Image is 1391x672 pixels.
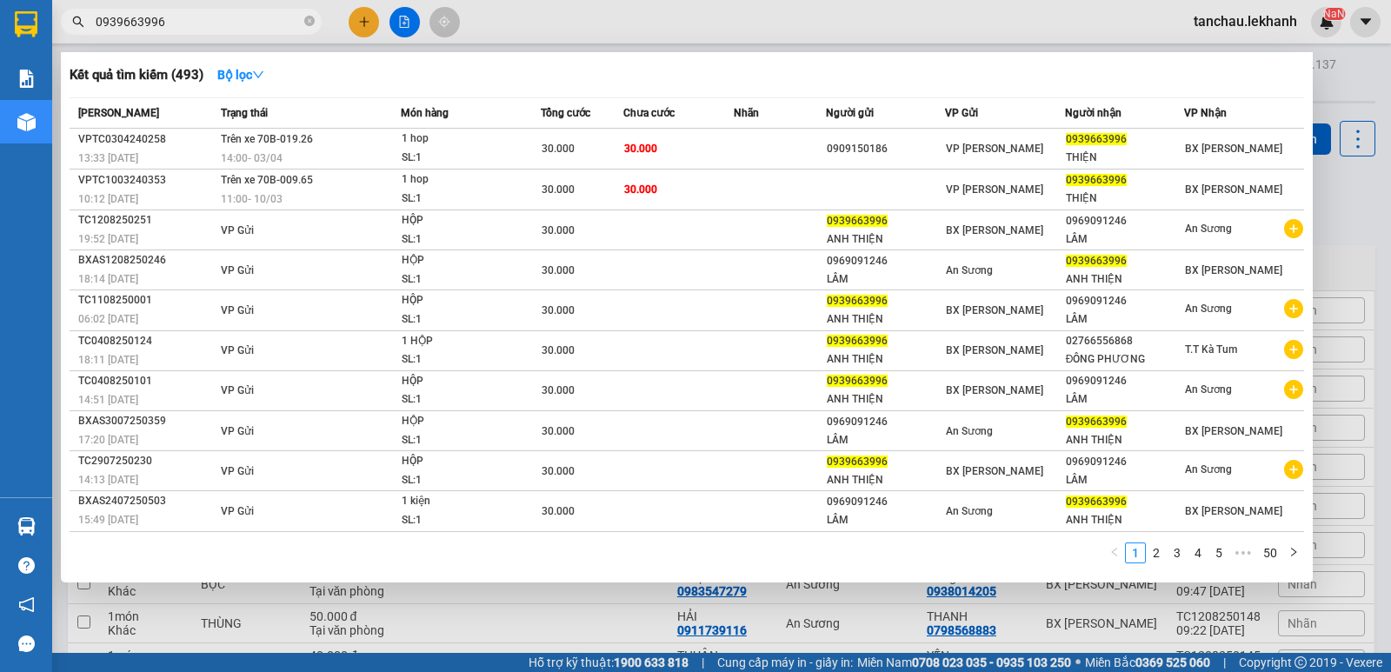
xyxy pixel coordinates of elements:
[78,394,138,406] span: 14:51 [DATE]
[221,344,254,356] span: VP Gửi
[1126,543,1145,562] a: 1
[1229,542,1257,563] span: •••
[827,413,945,431] div: 0969091246
[402,350,532,369] div: SL: 1
[1147,543,1166,562] a: 2
[1066,453,1184,471] div: 0969091246
[402,251,532,270] div: HỘP
[221,264,254,276] span: VP Gửi
[946,183,1043,196] span: VP [PERSON_NAME]
[1109,547,1120,557] span: left
[221,133,313,145] span: Trên xe 70B-019.26
[542,304,575,316] span: 30.000
[1066,212,1184,230] div: 0969091246
[402,471,532,490] div: SL: 1
[946,465,1043,477] span: BX [PERSON_NAME]
[402,412,532,431] div: HỘP
[78,492,216,510] div: BXAS2407250503
[1185,303,1232,315] span: An Sương
[1185,264,1282,276] span: BX [PERSON_NAME]
[827,270,945,289] div: LÂM
[78,171,216,190] div: VPTC1003240353
[402,130,532,149] div: 1 hop
[827,252,945,270] div: 0969091246
[402,511,532,530] div: SL: 1
[1146,542,1167,563] li: 2
[78,211,216,230] div: TC1208250251
[542,384,575,396] span: 30.000
[1066,230,1184,249] div: LÂM
[1066,390,1184,409] div: LÂM
[1284,219,1303,238] span: plus-circle
[946,304,1043,316] span: BX [PERSON_NAME]
[826,107,874,119] span: Người gửi
[827,310,945,329] div: ANH THIỆN
[827,431,945,449] div: LÂM
[221,465,254,477] span: VP Gửi
[18,557,35,574] span: question-circle
[401,107,449,119] span: Món hàng
[1066,332,1184,350] div: 02766556868
[402,310,532,329] div: SL: 1
[1185,383,1232,396] span: An Sương
[1185,183,1282,196] span: BX [PERSON_NAME]
[402,149,532,168] div: SL: 1
[15,11,37,37] img: logo-vxr
[402,492,532,511] div: 1 kiện
[1284,340,1303,359] span: plus-circle
[1284,380,1303,399] span: plus-circle
[1066,431,1184,449] div: ANH THIỆN
[827,493,945,511] div: 0969091246
[402,211,532,230] div: HỘP
[78,474,138,486] span: 14:13 [DATE]
[542,183,575,196] span: 30.000
[252,69,264,81] span: down
[78,354,138,366] span: 18:11 [DATE]
[1066,350,1184,369] div: ĐÔNG PHƯƠNG
[402,390,532,409] div: SL: 1
[1185,505,1282,517] span: BX [PERSON_NAME]
[78,291,216,309] div: TC1108250001
[827,456,888,468] span: 0939663996
[1066,292,1184,310] div: 0969091246
[1229,542,1257,563] li: Next 5 Pages
[542,344,575,356] span: 30.000
[78,332,216,350] div: TC0408250124
[827,511,945,529] div: LÂM
[17,70,36,88] img: solution-icon
[1066,270,1184,289] div: ANH THIỆN
[1104,542,1125,563] li: Previous Page
[96,12,301,31] input: Tìm tên, số ĐT hoặc mã đơn
[1066,496,1127,508] span: 0939663996
[542,143,575,155] span: 30.000
[78,130,216,149] div: VPTC0304240258
[1283,542,1304,563] li: Next Page
[78,452,216,470] div: TC2907250230
[827,471,945,489] div: ANH THIỆN
[624,143,657,155] span: 30.000
[946,143,1043,155] span: VP [PERSON_NAME]
[217,68,264,82] strong: Bộ lọc
[1066,511,1184,529] div: ANH THIỆN
[18,596,35,613] span: notification
[221,152,283,164] span: 14:00 - 03/04
[734,107,759,119] span: Nhãn
[827,350,945,369] div: ANH THIỆN
[17,517,36,536] img: warehouse-icon
[221,107,268,119] span: Trạng thái
[1288,547,1299,557] span: right
[203,61,278,89] button: Bộ lọcdown
[1208,542,1229,563] li: 5
[1066,174,1127,186] span: 0939663996
[1125,542,1146,563] li: 1
[1065,107,1121,119] span: Người nhận
[70,66,203,84] h3: Kết quả tìm kiếm ( 493 )
[72,16,84,28] span: search
[402,190,532,209] div: SL: 1
[946,505,993,517] span: An Sương
[1066,190,1184,208] div: THIỆN
[78,152,138,164] span: 13:33 [DATE]
[1185,463,1232,476] span: An Sương
[78,273,138,285] span: 18:14 [DATE]
[1104,542,1125,563] button: left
